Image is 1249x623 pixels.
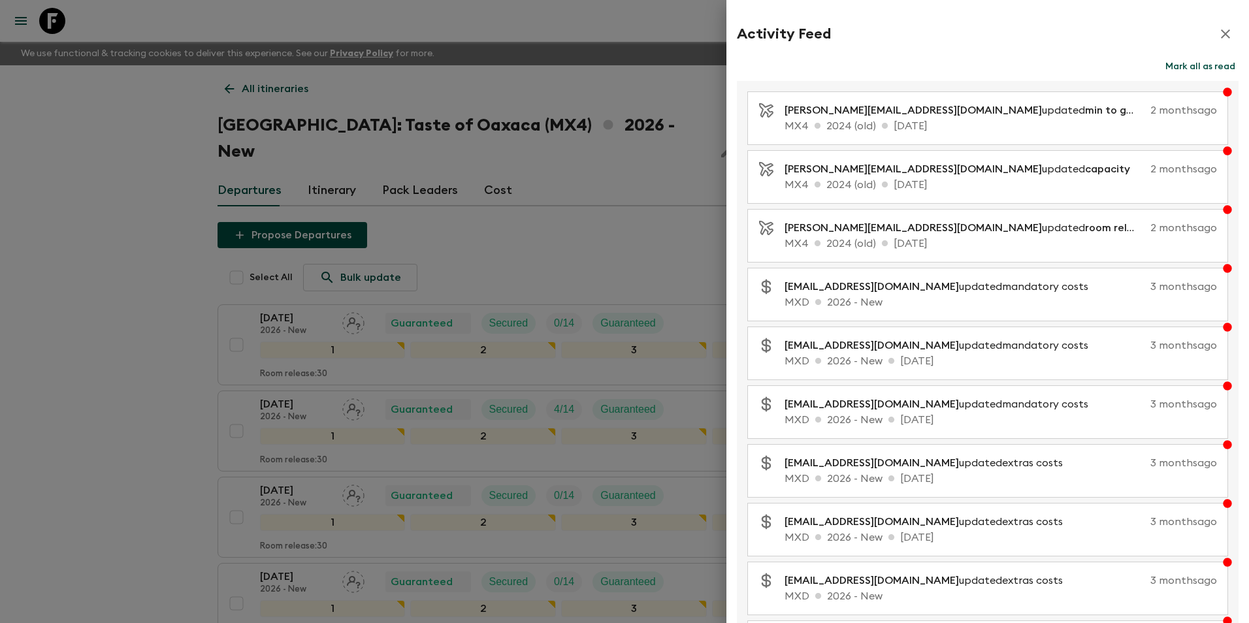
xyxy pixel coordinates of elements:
[785,588,1217,604] p: MXD 2026 - New
[1079,455,1217,471] p: 3 months ago
[1104,279,1217,295] p: 3 months ago
[785,458,959,468] span: [EMAIL_ADDRESS][DOMAIN_NAME]
[785,236,1217,251] p: MX4 2024 (old) [DATE]
[785,118,1217,134] p: MX4 2024 (old) [DATE]
[1146,161,1217,177] p: 2 months ago
[785,396,1099,412] p: updated mandatory costs
[785,279,1099,295] p: updated mandatory costs
[785,103,1145,118] p: updated
[785,455,1073,471] p: updated extras costs
[785,220,1145,236] p: updated
[1104,338,1217,353] p: 3 months ago
[785,471,1217,487] p: MXD 2026 - New [DATE]
[785,573,1073,588] p: updated extras costs
[785,281,959,292] span: [EMAIL_ADDRESS][DOMAIN_NAME]
[1162,57,1239,76] button: Mark all as read
[785,223,1042,233] span: [PERSON_NAME][EMAIL_ADDRESS][DOMAIN_NAME]
[785,340,959,351] span: [EMAIL_ADDRESS][DOMAIN_NAME]
[1104,396,1217,412] p: 3 months ago
[785,164,1042,174] span: [PERSON_NAME][EMAIL_ADDRESS][DOMAIN_NAME]
[785,295,1217,310] p: MXD 2026 - New
[1150,103,1217,118] p: 2 months ago
[1085,223,1177,233] span: room release days
[1079,514,1217,530] p: 3 months ago
[1085,164,1130,174] span: capacity
[785,338,1099,353] p: updated mandatory costs
[785,575,959,586] span: [EMAIL_ADDRESS][DOMAIN_NAME]
[785,105,1042,116] span: [PERSON_NAME][EMAIL_ADDRESS][DOMAIN_NAME]
[785,161,1141,177] p: updated
[785,177,1217,193] p: MX4 2024 (old) [DATE]
[785,399,959,409] span: [EMAIL_ADDRESS][DOMAIN_NAME]
[785,353,1217,369] p: MXD 2026 - New [DATE]
[785,530,1217,545] p: MXD 2026 - New [DATE]
[1085,105,1173,116] span: min to guarantee
[785,412,1217,428] p: MXD 2026 - New [DATE]
[1079,573,1217,588] p: 3 months ago
[785,517,959,527] span: [EMAIL_ADDRESS][DOMAIN_NAME]
[737,25,831,42] h2: Activity Feed
[785,514,1073,530] p: updated extras costs
[1150,220,1217,236] p: 2 months ago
